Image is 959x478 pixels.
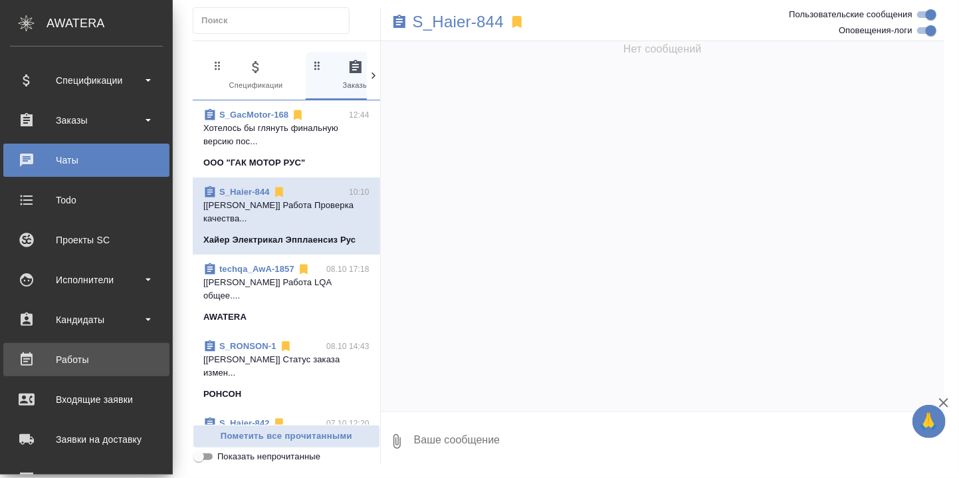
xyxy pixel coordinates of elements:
[3,383,169,416] a: Входящие заявки
[10,390,163,410] div: Входящие заявки
[203,388,241,401] p: РОНСОН
[201,11,349,30] input: Поиск
[203,276,370,302] p: [[PERSON_NAME]] Работа LQA общее....
[219,264,294,274] a: techqa_AwA-1857
[623,41,702,57] span: Нет сообщений
[349,108,370,122] p: 12:44
[912,405,946,438] button: 🙏
[326,263,370,276] p: 08.10 17:18
[203,233,356,247] p: Хайер Электрикал Эпплаенсиз Рус
[279,340,292,353] svg: Отписаться
[918,408,940,435] span: 🙏
[10,70,163,90] div: Спецификации
[10,270,163,290] div: Исполнители
[193,100,380,178] div: S_GacMotor-16812:44Хотелось бы глянуть финальную версию пос...ООО "ГАК МОТОР РУС"
[219,110,288,120] a: S_GacMotor-168
[203,310,247,324] p: AWATERA
[10,310,163,330] div: Кандидаты
[349,185,370,199] p: 10:10
[219,418,270,428] a: S_Haier-842
[217,450,320,463] span: Показать непрочитанные
[413,15,504,29] a: S_Haier-844
[193,332,380,409] div: S_RONSON-108.10 14:43[[PERSON_NAME]] Статус заказа измен...РОНСОН
[219,187,270,197] a: S_Haier-844
[272,185,286,199] svg: Отписаться
[203,156,305,170] p: ООО "ГАК МОТОР РУС"
[211,59,300,92] span: Спецификации
[326,340,370,353] p: 08.10 14:43
[10,350,163,370] div: Работы
[47,10,173,37] div: AWATERA
[200,429,373,444] span: Пометить все прочитанными
[839,24,912,37] span: Оповещения-логи
[193,178,380,255] div: S_Haier-84410:10[[PERSON_NAME]] Работа Проверка качества...Хайер Электрикал Эпплаенсиз Рус
[10,150,163,170] div: Чаты
[3,343,169,376] a: Работы
[789,8,912,21] span: Пользовательские сообщения
[3,423,169,456] a: Заявки на доставку
[203,122,370,148] p: Хотелось бы глянуть финальную версию пос...
[193,255,380,332] div: techqa_AwA-185708.10 17:18[[PERSON_NAME]] Работа LQA общее....AWATERA
[326,417,370,430] p: 07.10 12:20
[3,223,169,257] a: Проекты SC
[203,199,370,225] p: [[PERSON_NAME]] Работа Проверка качества...
[10,190,163,210] div: Todo
[219,341,276,351] a: S_RONSON-1
[3,183,169,217] a: Todo
[3,144,169,177] a: Чаты
[10,110,163,130] div: Заказы
[203,353,370,380] p: [[PERSON_NAME]] Статус заказа измен...
[272,417,286,430] svg: Отписаться
[297,263,310,276] svg: Отписаться
[193,425,380,448] button: Пометить все прочитанными
[10,429,163,449] div: Заявки на доставку
[10,230,163,250] div: Проекты SC
[311,59,400,92] span: Заказы
[311,59,324,72] svg: Зажми и перетащи, чтобы поменять порядок вкладок
[211,59,224,72] svg: Зажми и перетащи, чтобы поменять порядок вкладок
